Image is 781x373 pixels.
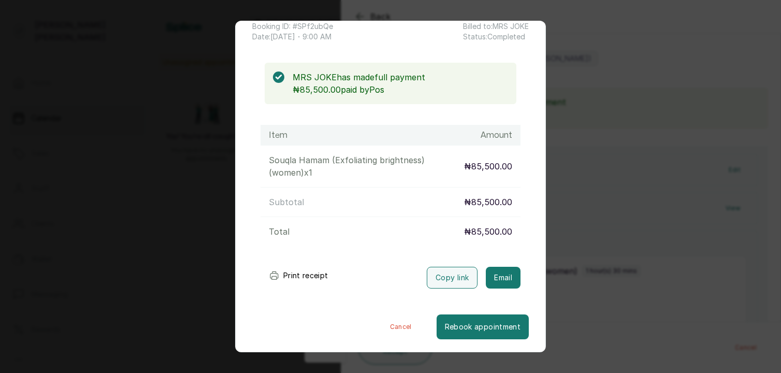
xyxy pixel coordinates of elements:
[365,314,437,339] button: Cancel
[269,196,304,208] p: Subtotal
[463,21,529,32] p: Billed to: MRS JOKE
[486,267,520,289] button: Email
[464,225,512,238] p: ₦85,500.00
[261,265,337,286] button: Print receipt
[293,71,508,83] p: MRS JOKE has made full payment
[293,83,508,96] p: ₦85,500.00 paid by Pos
[269,154,464,179] p: Souqla Hamam (Exfoliating brightness) (women) x 1
[464,160,512,173] p: ₦85,500.00
[252,21,333,32] p: Booking ID: # SPf2ubQe
[481,129,512,141] h1: Amount
[464,196,512,208] p: ₦85,500.00
[269,129,287,141] h1: Item
[427,267,478,289] button: Copy link
[269,225,290,238] p: Total
[252,32,333,42] p: Date: [DATE] ・ 9:00 AM
[463,32,529,42] p: Status: Completed
[437,314,529,339] button: Rebook appointment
